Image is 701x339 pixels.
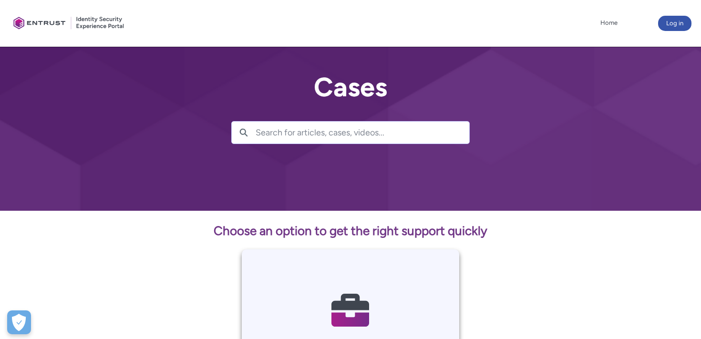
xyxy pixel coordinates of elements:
h2: Cases [231,72,470,102]
p: Choose an option to get the right support quickly [121,222,580,240]
a: Home [598,16,620,30]
button: Log in [658,16,691,31]
button: Open Preferences [7,310,31,334]
div: Cookie Preferences [7,310,31,334]
input: Search for articles, cases, videos... [256,122,469,144]
button: Search [232,122,256,144]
